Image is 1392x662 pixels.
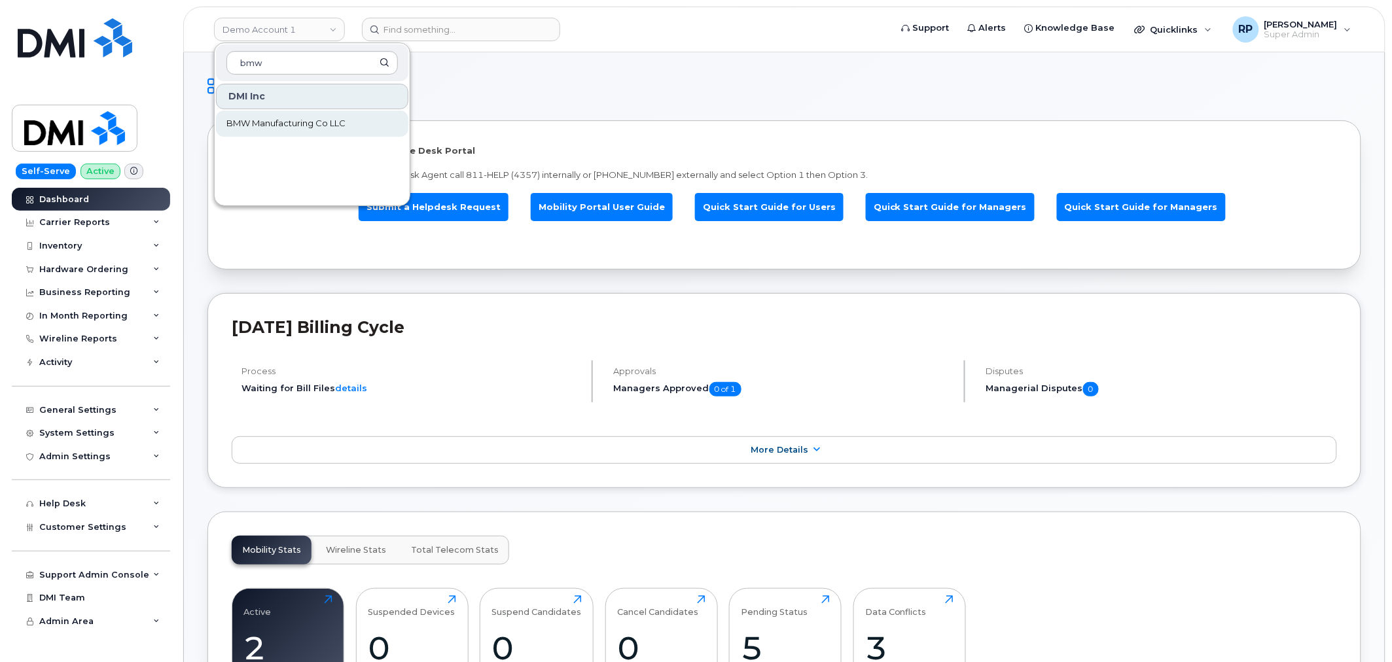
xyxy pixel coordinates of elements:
[617,595,698,617] div: Cancel Candidates
[866,193,1035,221] a: Quick Start Guide for Managers
[359,193,509,221] a: Submit a Helpdesk Request
[241,366,580,376] h4: Process
[244,595,272,617] div: Active
[531,193,673,221] a: Mobility Portal User Guide
[695,193,844,221] a: Quick Start Guide for Users
[986,366,1337,376] h4: Disputes
[741,595,808,617] div: Pending Status
[232,169,1337,181] p: To speak with a Mobile Device Service Desk Agent call 811-HELP (4357) internally or [PHONE_NUMBER...
[411,545,499,555] span: Total Telecom Stats
[216,84,408,109] div: DMI Inc
[865,595,927,617] div: Data Conflicts
[1083,382,1099,396] span: 0
[226,117,346,130] span: BMW Manufacturing Co LLC
[751,445,809,455] span: More Details
[986,382,1337,396] h5: Managerial Disputes
[614,366,953,376] h4: Approvals
[232,317,1337,337] h2: [DATE] Billing Cycle
[216,111,408,137] a: BMW Manufacturing Co LLC
[1057,193,1226,221] a: Quick Start Guide for Managers
[614,382,953,396] h5: Managers Approved
[335,383,367,393] a: details
[232,145,1337,157] p: Welcome to the Mobile Device Service Desk Portal
[709,382,741,396] span: 0 of 1
[326,545,386,555] span: Wireline Stats
[226,51,398,75] input: Search
[368,595,455,617] div: Suspended Devices
[241,382,580,394] li: Waiting for Bill Files
[492,595,582,617] div: Suspend Candidates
